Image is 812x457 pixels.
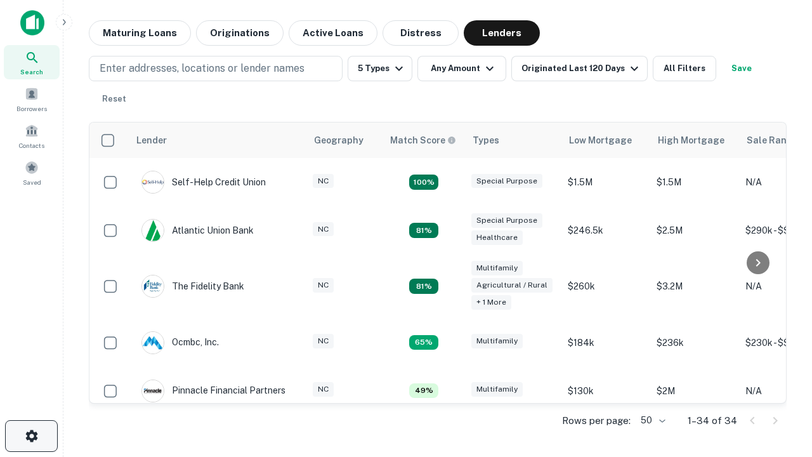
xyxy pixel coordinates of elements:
p: Rows per page: [562,413,631,428]
div: Ocmbc, Inc. [141,331,219,354]
div: Multifamily [471,261,523,275]
div: Lender [136,133,167,148]
div: + 1 more [471,295,511,310]
td: $246.5k [561,206,650,255]
iframe: Chat Widget [749,355,812,416]
td: $2M [650,367,739,415]
div: Atlantic Union Bank [141,219,254,242]
div: Low Mortgage [569,133,632,148]
h6: Match Score [390,133,454,147]
p: Enter addresses, locations or lender names [100,61,304,76]
div: High Mortgage [658,133,724,148]
th: High Mortgage [650,123,739,158]
div: Originated Last 120 Days [521,61,642,76]
img: picture [142,332,164,354]
div: Special Purpose [471,213,542,228]
button: Distress [383,20,459,46]
td: $260k [561,255,650,319]
div: Matching Properties: 4, hasApolloMatch: undefined [409,335,438,350]
td: $1.5M [561,158,650,206]
td: $1.5M [650,158,739,206]
span: Borrowers [16,103,47,114]
div: NC [313,174,334,189]
div: Agricultural / Rural [471,278,553,293]
th: Low Mortgage [561,123,650,158]
div: Matching Properties: 5, hasApolloMatch: undefined [409,279,438,294]
div: Multifamily [471,382,523,397]
div: Types [473,133,499,148]
button: All Filters [653,56,716,81]
th: Capitalize uses an advanced AI algorithm to match your search with the best lender. The match sco... [383,123,465,158]
div: Self-help Credit Union [141,171,266,194]
div: NC [313,334,334,348]
div: NC [313,382,334,397]
span: Search [20,67,43,77]
span: Contacts [19,140,44,150]
button: Lenders [464,20,540,46]
button: Maturing Loans [89,20,191,46]
button: Originations [196,20,284,46]
img: capitalize-icon.png [20,10,44,36]
div: Geography [314,133,363,148]
td: $130k [561,367,650,415]
button: Enter addresses, locations or lender names [89,56,343,81]
a: Borrowers [4,82,60,116]
div: 50 [636,411,667,430]
div: Capitalize uses an advanced AI algorithm to match your search with the best lender. The match sco... [390,133,456,147]
button: Reset [94,86,134,112]
p: 1–34 of 34 [688,413,737,428]
td: $184k [561,319,650,367]
div: Matching Properties: 11, hasApolloMatch: undefined [409,175,438,190]
th: Geography [306,123,383,158]
td: $3.2M [650,255,739,319]
th: Lender [129,123,306,158]
a: Contacts [4,119,60,153]
button: Save your search to get updates of matches that match your search criteria. [721,56,762,81]
th: Types [465,123,561,158]
button: Any Amount [417,56,506,81]
div: NC [313,222,334,237]
img: picture [142,275,164,297]
button: Originated Last 120 Days [511,56,648,81]
img: picture [142,220,164,241]
div: Pinnacle Financial Partners [141,380,285,402]
div: NC [313,278,334,293]
td: $236k [650,319,739,367]
img: picture [142,380,164,402]
span: Saved [23,177,41,187]
td: $2.5M [650,206,739,255]
a: Saved [4,156,60,190]
div: The Fidelity Bank [141,275,244,298]
div: Matching Properties: 5, hasApolloMatch: undefined [409,223,438,238]
div: Special Purpose [471,174,542,189]
button: 5 Types [348,56,412,81]
div: Matching Properties: 3, hasApolloMatch: undefined [409,383,438,399]
div: Multifamily [471,334,523,348]
img: picture [142,171,164,193]
button: Active Loans [289,20,377,46]
div: Healthcare [471,230,523,245]
a: Search [4,45,60,79]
